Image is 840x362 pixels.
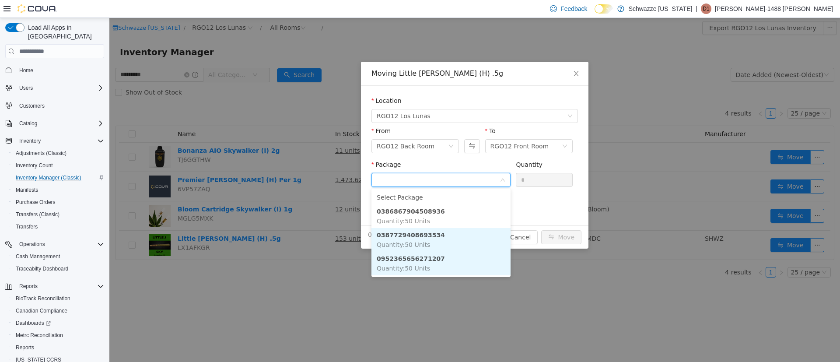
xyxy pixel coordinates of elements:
button: Catalog [16,118,41,129]
button: Operations [16,239,49,250]
button: Canadian Compliance [9,305,108,317]
a: Traceabilty Dashboard [12,264,72,274]
button: Reports [9,341,108,354]
span: Canadian Compliance [16,307,67,314]
label: Package [262,143,291,150]
button: Cancel [394,212,428,226]
span: Quantity : 50 Units [267,247,321,254]
button: Operations [2,238,108,250]
div: Moving Little [PERSON_NAME] (H) .5g [262,51,469,60]
button: Close [455,44,479,68]
span: Reports [16,281,104,292]
span: Inventory [19,137,41,144]
button: Purchase Orders [9,196,108,208]
span: Manifests [12,185,104,195]
button: Transfers (Classic) [9,208,108,221]
a: Manifests [12,185,42,195]
button: Customers [2,99,108,112]
label: Location [262,79,292,86]
p: [PERSON_NAME]-1488 [PERSON_NAME] [715,4,833,14]
span: Load All Apps in [GEOGRAPHIC_DATA] [24,23,104,41]
span: Reports [12,342,104,353]
a: Home [16,65,37,76]
a: Canadian Compliance [12,306,71,316]
button: Manifests [9,184,108,196]
span: D1 [703,4,709,14]
a: Inventory Manager (Classic) [12,172,85,183]
span: Inventory [16,136,104,146]
div: RGO12 Back Room [267,122,325,135]
button: Home [2,63,108,76]
span: Purchase Orders [16,199,56,206]
a: Adjustments (Classic) [12,148,70,158]
strong: 0386867904508936 [267,190,336,197]
span: Transfers (Classic) [12,209,104,220]
a: Dashboards [12,318,54,328]
input: Package [267,156,390,169]
button: Reports [2,280,108,292]
i: icon: close [463,52,470,59]
a: Cash Management [12,251,63,262]
span: Transfers (Classic) [16,211,59,218]
span: Canadian Compliance [12,306,104,316]
strong: 0952365656271207 [267,237,336,244]
span: Purchase Orders [12,197,104,207]
label: To [376,109,386,116]
span: 0 Units will be moved. [259,212,327,221]
span: Quantity : 50 Units [267,223,321,230]
span: Dashboards [12,318,104,328]
span: Operations [19,241,45,248]
span: Customers [16,100,104,111]
div: RGO12 Front Room [381,122,440,135]
a: Reports [12,342,38,353]
span: Adjustments (Classic) [16,150,66,157]
button: Inventory Manager (Classic) [9,172,108,184]
button: Inventory Count [9,159,108,172]
img: Cova [17,4,57,13]
i: icon: down [453,126,458,132]
li: 0387729408693534 [262,210,401,234]
span: Home [19,67,33,74]
span: Customers [19,102,45,109]
span: Catalog [16,118,104,129]
button: Users [16,83,36,93]
button: Adjustments (Classic) [9,147,108,159]
span: Operations [16,239,104,250]
span: Cash Management [12,251,104,262]
a: Customers [16,101,48,111]
a: Transfers [12,221,41,232]
a: BioTrack Reconciliation [12,293,74,304]
a: Metrc Reconciliation [12,330,66,341]
button: Reports [16,281,41,292]
button: Cash Management [9,250,108,263]
button: icon: swapMove [432,212,472,226]
button: Swap [355,121,370,135]
li: Select Package [262,172,401,186]
strong: 0387729408693534 [267,214,336,221]
span: BioTrack Reconciliation [16,295,70,302]
i: icon: down [339,126,344,132]
span: Catalog [19,120,37,127]
input: Quantity [407,155,463,169]
span: Dashboards [16,320,51,327]
p: Schwazze [US_STATE] [629,4,693,14]
span: Transfers [12,221,104,232]
span: Traceabilty Dashboard [16,265,68,272]
span: Users [16,83,104,93]
span: Feedback [560,4,587,13]
i: icon: down [391,159,396,165]
a: Purchase Orders [12,197,59,207]
span: Inventory Count [16,162,53,169]
span: Manifests [16,186,38,193]
button: Inventory [2,135,108,147]
span: Users [19,84,33,91]
i: icon: down [458,95,463,102]
p: | [696,4,697,14]
li: 0386867904508936 [262,186,401,210]
span: Home [16,64,104,75]
button: BioTrack Reconciliation [9,292,108,305]
button: Inventory [16,136,44,146]
button: Catalog [2,117,108,130]
span: Inventory Manager (Classic) [16,174,81,181]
